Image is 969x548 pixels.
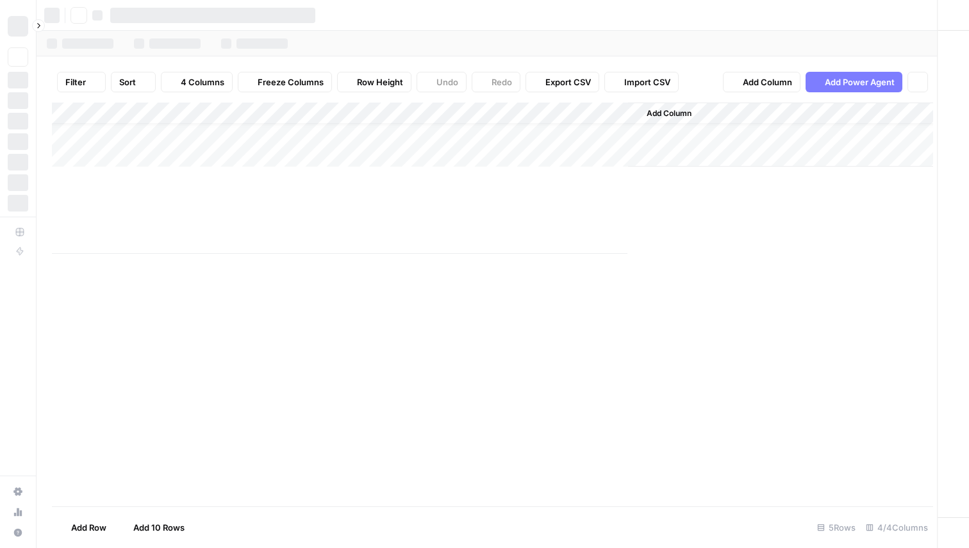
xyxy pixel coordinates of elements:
[436,76,458,88] span: Undo
[357,76,403,88] span: Row Height
[238,72,332,92] button: Freeze Columns
[8,502,28,522] a: Usage
[472,72,520,92] button: Redo
[52,517,114,538] button: Add Row
[119,76,136,88] span: Sort
[181,76,224,88] span: 4 Columns
[65,76,86,88] span: Filter
[337,72,411,92] button: Row Height
[111,72,156,92] button: Sort
[258,76,324,88] span: Freeze Columns
[161,72,233,92] button: 4 Columns
[114,517,192,538] button: Add 10 Rows
[8,522,28,543] button: Help + Support
[57,72,106,92] button: Filter
[71,521,106,534] span: Add Row
[417,72,467,92] button: Undo
[8,481,28,502] a: Settings
[133,521,185,534] span: Add 10 Rows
